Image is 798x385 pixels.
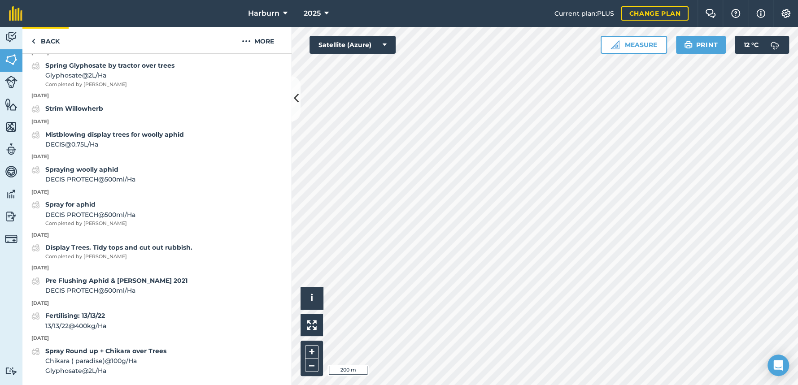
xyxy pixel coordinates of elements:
[5,233,17,245] img: svg+xml;base64,PD94bWwgdmVyc2lvbj0iMS4wIiBlbmNvZGluZz0idXRmLTgiPz4KPCEtLSBHZW5lcmF0b3I6IEFkb2JlIE...
[45,165,118,173] strong: Spraying woolly aphid
[45,321,106,331] span: 13/13/22 @ 400 kg / Ha
[45,286,188,295] span: DECIS PROTECH @ 500 ml / Ha
[5,53,17,66] img: svg+xml;base64,PHN2ZyB4bWxucz0iaHR0cDovL3d3dy53My5vcmcvMjAwMC9zdmciIHdpZHRoPSI1NiIgaGVpZ2h0PSI2MC...
[45,61,174,69] strong: Spring Glyphosate by tractor over trees
[5,143,17,156] img: svg+xml;base64,PD94bWwgdmVyc2lvbj0iMS4wIiBlbmNvZGluZz0idXRmLTgiPz4KPCEtLSBHZW5lcmF0b3I6IEFkb2JlIE...
[45,210,135,220] span: DECIS PROTECH @ 500 ml / Ha
[22,299,292,307] p: [DATE]
[31,104,103,114] a: Strim Willowherb
[307,320,317,330] img: Four arrows, one pointing top left, one top right, one bottom right and the last bottom left
[705,9,716,18] img: Two speech bubbles overlapping with the left bubble in the forefront
[31,199,135,227] a: Spray for aphidDECIS PROTECH@500ml/HaCompleted by [PERSON_NAME]
[766,36,784,54] img: svg+xml;base64,PD94bWwgdmVyc2lvbj0iMS4wIiBlbmNvZGluZz0idXRmLTgiPz4KPCEtLSBHZW5lcmF0b3I6IEFkb2JlIE...
[756,8,765,19] img: svg+xml;base64,PHN2ZyB4bWxucz0iaHR0cDovL3d3dy53My5vcmcvMjAwMC9zdmciIHdpZHRoPSIxNyIgaGVpZ2h0PSIxNy...
[610,40,619,49] img: Ruler icon
[45,347,166,355] strong: Spray Round up + Chikara over Trees
[31,130,40,140] img: svg+xml;base64,PD94bWwgdmVyc2lvbj0iMS4wIiBlbmNvZGluZz0idXRmLTgiPz4KPCEtLSBHZW5lcmF0b3I6IEFkb2JlIE...
[684,39,693,50] img: svg+xml;base64,PHN2ZyB4bWxucz0iaHR0cDovL3d3dy53My5vcmcvMjAwMC9zdmciIHdpZHRoPSIxOSIgaGVpZ2h0PSIyNC...
[5,76,17,88] img: svg+xml;base64,PD94bWwgdmVyc2lvbj0iMS4wIiBlbmNvZGluZz0idXRmLTgiPz4KPCEtLSBHZW5lcmF0b3I6IEFkb2JlIE...
[31,164,135,185] a: Spraying woolly aphidDECIS PROTECH@500ml/Ha
[22,92,292,100] p: [DATE]
[45,104,103,112] strong: Strim Willowherb
[31,242,40,253] img: svg+xml;base64,PD94bWwgdmVyc2lvbj0iMS4wIiBlbmNvZGluZz0idXRmLTgiPz4KPCEtLSBHZW5lcmF0b3I6IEFkb2JlIE...
[22,334,292,342] p: [DATE]
[5,187,17,201] img: svg+xml;base64,PD94bWwgdmVyc2lvbj0iMS4wIiBlbmNvZGluZz0idXRmLTgiPz4KPCEtLSBHZW5lcmF0b3I6IEFkb2JlIE...
[305,345,318,359] button: +
[45,139,184,149] span: DECIS @ 0.75 L / Ha
[45,253,192,261] span: Completed by [PERSON_NAME]
[45,81,174,89] span: Completed by [PERSON_NAME]
[735,36,789,54] button: 12 °C
[45,356,166,366] span: Chikara ( paradise) @ 100 g / Ha
[310,36,396,54] button: Satellite (Azure)
[242,36,251,47] img: svg+xml;base64,PHN2ZyB4bWxucz0iaHR0cDovL3d3dy53My5vcmcvMjAwMC9zdmciIHdpZHRoPSIyMCIgaGVpZ2h0PSIyNC...
[22,231,292,239] p: [DATE]
[31,311,40,321] img: svg+xml;base64,PD94bWwgdmVyc2lvbj0iMS4wIiBlbmNvZGluZz0idXRmLTgiPz4KPCEtLSBHZW5lcmF0b3I6IEFkb2JlIE...
[45,277,188,285] strong: Pre Flushing Aphid & [PERSON_NAME] 2021
[31,104,40,114] img: svg+xml;base64,PD94bWwgdmVyc2lvbj0iMS4wIiBlbmNvZGluZz0idXRmLTgiPz4KPCEtLSBHZW5lcmF0b3I6IEFkb2JlIE...
[31,164,40,175] img: svg+xml;base64,PD94bWwgdmVyc2lvbj0iMS4wIiBlbmNvZGluZz0idXRmLTgiPz4KPCEtLSBHZW5lcmF0b3I6IEFkb2JlIE...
[676,36,726,54] button: Print
[22,118,292,126] p: [DATE]
[5,120,17,134] img: svg+xml;base64,PHN2ZyB4bWxucz0iaHR0cDovL3d3dy53My5vcmcvMjAwMC9zdmciIHdpZHRoPSI1NiIgaGVpZ2h0PSI2MC...
[601,36,667,54] button: Measure
[45,311,105,320] strong: Fertilising: 13/13/22
[31,130,184,150] a: Mistblowing display trees for woolly aphidDECIS@0.75L/Ha
[31,311,106,331] a: Fertilising: 13/13/2213/13/22@400kg/Ha
[31,346,166,376] a: Spray Round up + Chikara over TreesChikara ( paradise)@100g/HaGlyphosate@2L/Ha
[22,153,292,161] p: [DATE]
[301,287,323,309] button: i
[5,165,17,178] img: svg+xml;base64,PD94bWwgdmVyc2lvbj0iMS4wIiBlbmNvZGluZz0idXRmLTgiPz4KPCEtLSBHZW5lcmF0b3I6IEFkb2JlIE...
[45,220,135,228] span: Completed by [PERSON_NAME]
[621,6,689,21] a: Change plan
[5,210,17,223] img: svg+xml;base64,PD94bWwgdmVyc2lvbj0iMS4wIiBlbmNvZGluZz0idXRmLTgiPz4KPCEtLSBHZW5lcmF0b3I6IEFkb2JlIE...
[224,27,292,53] button: More
[744,36,759,54] span: 12 ° C
[305,359,318,372] button: –
[22,27,69,53] a: Back
[304,8,321,19] span: 2025
[730,9,741,18] img: A question mark icon
[31,61,174,88] a: Spring Glyphosate by tractor over treesGlyphosate@2L/HaCompleted by [PERSON_NAME]
[45,130,184,138] strong: Mistblowing display trees for woolly aphid
[45,366,166,376] span: Glyphosate @ 2 L / Ha
[781,9,791,18] img: A cog icon
[22,188,292,196] p: [DATE]
[310,292,313,303] span: i
[248,8,279,19] span: Harburn
[767,355,789,376] div: Open Intercom Messenger
[5,367,17,375] img: svg+xml;base64,PD94bWwgdmVyc2lvbj0iMS4wIiBlbmNvZGluZz0idXRmLTgiPz4KPCEtLSBHZW5lcmF0b3I6IEFkb2JlIE...
[31,276,40,286] img: svg+xml;base64,PD94bWwgdmVyc2lvbj0iMS4wIiBlbmNvZGluZz0idXRmLTgiPz4KPCEtLSBHZW5lcmF0b3I6IEFkb2JlIE...
[45,243,192,251] strong: Display Trees. Tidy tops and cut out rubbish.
[5,30,17,44] img: svg+xml;base64,PD94bWwgdmVyc2lvbj0iMS4wIiBlbmNvZGluZz0idXRmLTgiPz4KPCEtLSBHZW5lcmF0b3I6IEFkb2JlIE...
[45,200,96,208] strong: Spray for aphid
[31,199,40,210] img: svg+xml;base64,PD94bWwgdmVyc2lvbj0iMS4wIiBlbmNvZGluZz0idXRmLTgiPz4KPCEtLSBHZW5lcmF0b3I6IEFkb2JlIE...
[9,6,22,21] img: fieldmargin Logo
[31,61,40,71] img: svg+xml;base64,PD94bWwgdmVyc2lvbj0iMS4wIiBlbmNvZGluZz0idXRmLTgiPz4KPCEtLSBHZW5lcmF0b3I6IEFkb2JlIE...
[45,174,135,184] span: DECIS PROTECH @ 500 ml / Ha
[31,346,40,357] img: svg+xml;base64,PD94bWwgdmVyc2lvbj0iMS4wIiBlbmNvZGluZz0idXRmLTgiPz4KPCEtLSBHZW5lcmF0b3I6IEFkb2JlIE...
[31,36,35,47] img: svg+xml;base64,PHN2ZyB4bWxucz0iaHR0cDovL3d3dy53My5vcmcvMjAwMC9zdmciIHdpZHRoPSI5IiBoZWlnaHQ9IjI0Ii...
[22,264,292,272] p: [DATE]
[554,9,614,18] span: Current plan : PLUS
[45,70,174,80] span: Glyphosate @ 2 L / Ha
[31,276,188,296] a: Pre Flushing Aphid & [PERSON_NAME] 2021DECIS PROTECH@500ml/Ha
[5,98,17,111] img: svg+xml;base64,PHN2ZyB4bWxucz0iaHR0cDovL3d3dy53My5vcmcvMjAwMC9zdmciIHdpZHRoPSI1NiIgaGVpZ2h0PSI2MC...
[31,242,192,260] a: Display Trees. Tidy tops and cut out rubbish.Completed by [PERSON_NAME]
